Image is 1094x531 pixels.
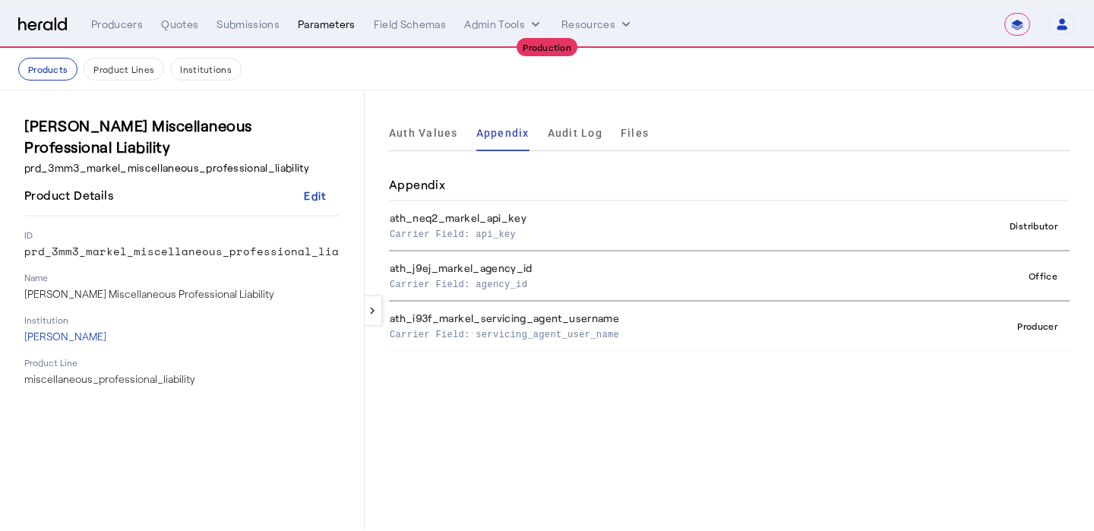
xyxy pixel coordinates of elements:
div: Quotes [161,17,198,32]
div: Parameters [298,17,356,32]
div: Edit [304,188,326,204]
div: Producers [91,17,143,32]
div: Producer [1011,317,1064,335]
p: ID [24,229,340,241]
th: ath_i93f_markel_servicing_agent_username [389,301,915,351]
p: Carrier Field: agency_id [390,276,909,291]
span: Auth Values [389,128,458,138]
p: Carrier Field: servicing_agent_user_name [390,326,909,341]
a: Audit Log [548,115,602,151]
p: Carrier Field: api_key [390,226,909,241]
div: Distributor [1004,217,1064,235]
p: [PERSON_NAME] [24,329,340,344]
span: Audit Log [548,128,602,138]
p: prd_3mm3_markel_miscellaneous_professional_liability [24,160,340,175]
p: Product Line [24,356,340,368]
a: Auth Values [389,115,458,151]
p: Name [24,271,340,283]
div: Field Schemas [374,17,447,32]
div: Submissions [217,17,280,32]
img: Herald Logo [18,17,67,32]
button: Resources dropdown menu [561,17,634,32]
th: ath_j9ej_markel_agency_id [389,251,915,301]
button: Institutions [170,58,242,81]
h4: Appendix [389,175,445,194]
th: ath_neq2_markel_api_key [389,201,915,251]
p: miscellaneous_professional_liability [24,371,340,387]
div: Production [517,38,577,56]
span: Files [621,128,649,138]
button: Edit [291,182,340,209]
h3: [PERSON_NAME] Miscellaneous Professional Liability [24,115,340,157]
span: Appendix [476,128,530,138]
button: internal dropdown menu [464,17,543,32]
mat-icon: keyboard_arrow_left [365,304,379,318]
div: Office [1023,267,1064,285]
button: Product Lines [84,58,164,81]
h4: Product Details [24,186,119,204]
a: Files [621,115,649,151]
p: [PERSON_NAME] Miscellaneous Professional Liability [24,286,340,302]
a: Appendix [476,115,530,151]
p: Institution [24,314,340,326]
p: prd_3mm3_markel_miscellaneous_professional_liability [24,244,340,259]
button: Products [18,58,77,81]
